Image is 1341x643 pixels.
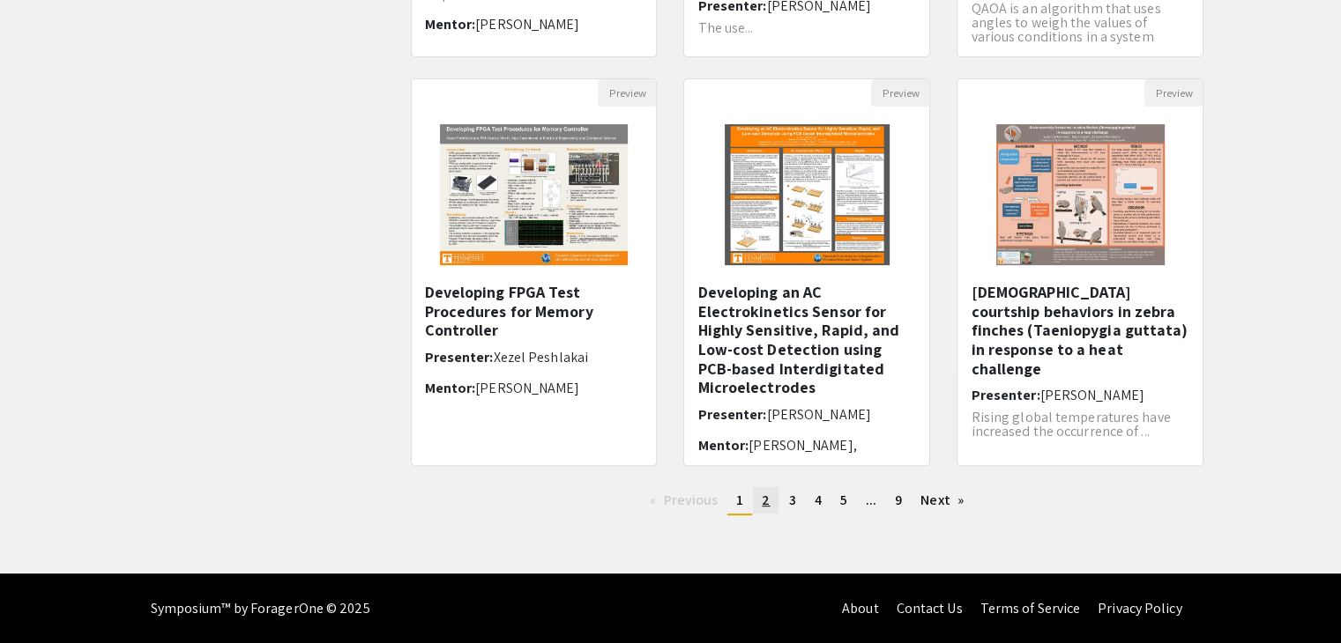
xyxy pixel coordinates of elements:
[866,491,876,509] span: ...
[788,491,795,509] span: 3
[1144,79,1203,107] button: Preview
[494,348,589,366] span: Xezel Peshlakai
[1022,452,1126,470] span: [PERSON_NAME]
[697,436,856,471] span: [PERSON_NAME], [PERSON_NAME]
[896,599,962,617] a: Contact Us
[971,283,1189,378] h5: [DEMOGRAPHIC_DATA] courtship behaviors in zebra finches (Taeniopygia guttata) in response to a he...
[425,379,476,397] span: Mentor:
[1039,386,1144,404] span: [PERSON_NAME]
[411,487,1204,515] ul: Pagination
[815,491,822,509] span: 4
[912,487,972,514] a: Next page
[840,491,847,509] span: 5
[766,405,870,424] span: [PERSON_NAME]
[762,491,770,509] span: 2
[422,107,645,283] img: <p>Developing FPGA Test Procedures for Memory Controller<span style="color: rgb(255, 255, 255); b...
[971,408,1170,440] span: Rising global temperatures have increased the occurrence of ...
[736,491,743,509] span: 1
[971,452,1022,470] span: Mentor:
[425,349,644,366] h6: Presenter:
[1098,599,1181,617] a: Privacy Policy
[683,78,930,466] div: Open Presentation <p class="ql-align-center"><span style="color: rgb(0, 0, 0);">Developing an AC ...
[697,436,749,455] span: Mentor:
[971,387,1189,403] h6: Presenter:
[598,79,656,107] button: Preview
[411,78,658,466] div: Open Presentation <p>Developing FPGA Test Procedures for Memory Controller<span style="color: rgb...
[842,599,879,617] a: About
[895,491,902,509] span: 9
[663,491,718,509] span: Previous
[980,599,1080,617] a: Terms of Service
[707,107,907,283] img: <p class="ql-align-center"><span style="color: rgb(0, 0, 0);">Developing an AC Electrokinetics Se...
[475,15,579,33] span: [PERSON_NAME]
[425,15,476,33] span: Mentor:
[475,379,579,397] span: [PERSON_NAME]
[697,406,916,423] h6: Presenter:
[425,283,644,340] h5: Developing FPGA Test Procedures for Memory Controller​
[871,79,929,107] button: Preview
[957,78,1203,466] div: Open Presentation <p>Male courtship behaviors in zebra finches (Taeniopygia guttata) in response ...
[979,107,1183,283] img: <p>Male courtship behaviors in zebra finches (Taeniopygia guttata) in response to a heat challeng...
[697,283,916,397] h5: Developing an AC Electrokinetics Sensor for Highly Sensitive, Rapid, and Low-cost Detection using...
[13,564,75,630] iframe: Chat
[697,21,916,35] p: The use...
[971,2,1189,72] p: QAOA is an algorithm that uses angles to weigh the values of various conditions in a system descr...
